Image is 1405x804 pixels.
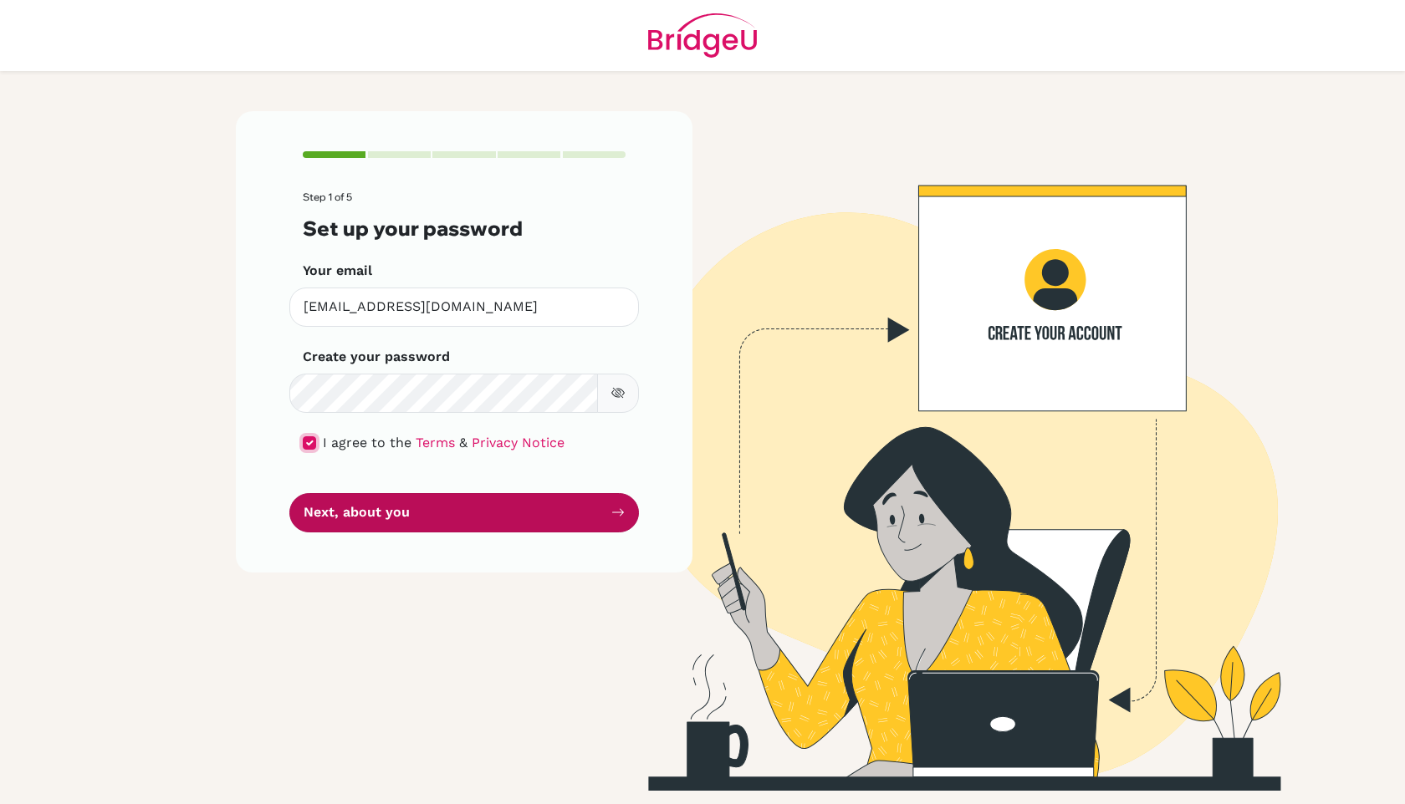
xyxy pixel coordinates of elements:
span: & [459,435,467,450]
span: I agree to the [323,435,411,450]
label: Your email [303,261,372,281]
label: Create your password [303,347,450,367]
input: Insert your email* [289,288,639,327]
a: Privacy Notice [472,435,565,450]
a: Terms [416,435,455,450]
span: Step 1 of 5 [303,191,352,203]
h3: Set up your password [303,216,626,241]
button: Next, about you [289,493,639,532]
